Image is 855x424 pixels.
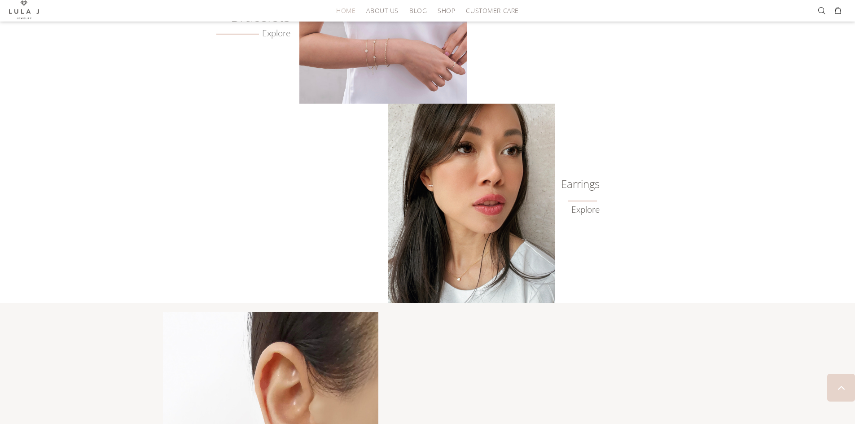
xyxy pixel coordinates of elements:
[409,7,427,14] span: Blog
[438,7,455,14] span: Shop
[216,28,291,39] a: Explore
[388,104,555,303] img: Classic Earrings from LulaJ Jewelry
[571,205,600,215] a: Explore
[361,4,403,17] a: About Us
[460,4,518,17] a: Customer Care
[404,4,432,17] a: Blog
[555,179,600,188] a: Earrings
[331,4,361,17] a: HOME
[366,7,398,14] span: About Us
[432,4,460,17] a: Shop
[827,374,855,402] a: BACK TO TOP
[466,7,518,14] span: Customer Care
[336,7,355,14] span: HOME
